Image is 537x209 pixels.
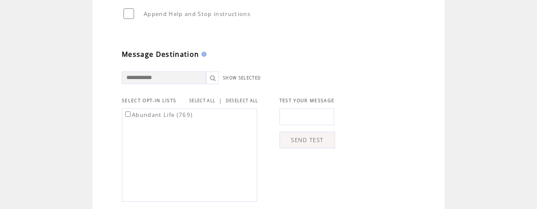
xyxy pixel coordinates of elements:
span: Append Help and Stop instructions [144,10,250,18]
label: Abundant Life (769) [124,111,193,119]
a: SELECT ALL [189,98,215,103]
span: SELECT OPT-IN LISTS [122,98,176,103]
a: SEND TEST [279,132,335,148]
a: SHOW SELECTED [223,75,261,81]
span: Message Destination [122,50,199,59]
span: | [219,97,222,104]
img: help.gif [199,52,207,57]
span: TEST YOUR MESSAGE [279,98,335,103]
input: Abundant Life (769) [125,111,131,117]
a: DESELECT ALL [226,98,258,103]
